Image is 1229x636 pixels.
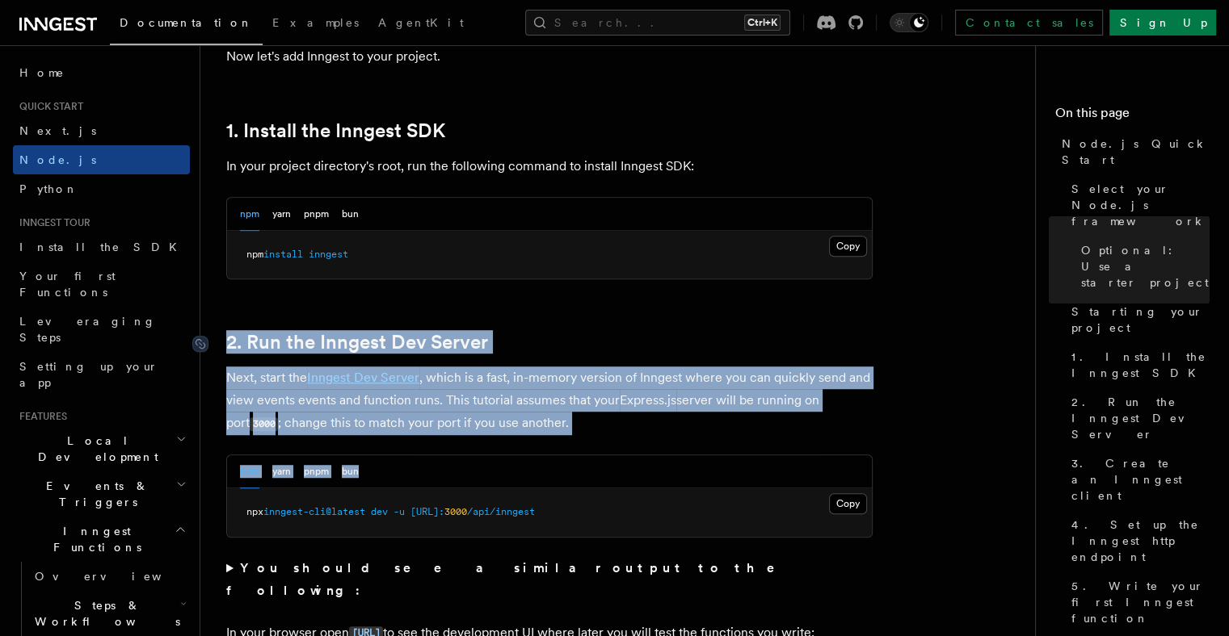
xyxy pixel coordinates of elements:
span: Documentation [120,16,253,29]
span: Setting up your app [19,360,158,389]
a: Contact sales [955,10,1103,36]
a: Overview [28,562,190,591]
span: inngest [309,249,348,260]
button: bun [342,455,359,488]
a: Documentation [110,5,263,45]
span: inngest-cli@latest [263,506,365,517]
a: 2. Run the Inngest Dev Server [1065,387,1210,449]
button: Events & Triggers [13,471,190,517]
span: /api/inngest [467,506,535,517]
span: Starting your project [1071,303,1210,336]
span: -u [394,506,405,517]
button: yarn [272,455,291,488]
a: AgentKit [368,5,474,44]
span: dev [371,506,388,517]
p: Next, start the , which is a fast, in-memory version of Inngest where you can quickly send and vi... [226,366,873,435]
a: 2. Run the Inngest Dev Server [226,331,488,354]
h4: On this page [1055,103,1210,129]
a: Starting your project [1065,297,1210,342]
a: Next.js [13,116,190,145]
a: Optional: Use a starter project [1075,236,1210,297]
span: AgentKit [378,16,464,29]
button: Local Development [13,426,190,471]
span: Your first Functions [19,270,116,299]
span: Node.js Quick Start [1062,136,1210,168]
a: Setting up your app [13,352,190,397]
span: Overview [35,570,201,583]
button: Inngest Functions [13,517,190,562]
span: Inngest tour [13,216,90,229]
a: Inngest Dev Server [307,370,419,385]
button: npm [240,455,259,488]
a: 1. Install the Inngest SDK [1065,342,1210,387]
button: Toggle dark mode [890,13,928,32]
span: 1. Install the Inngest SDK [1071,349,1210,381]
span: Install the SDK [19,241,187,253]
a: Python [13,174,190,203]
span: Select your Node.js framework [1071,181,1210,229]
span: Events & Triggers [13,478,176,510]
a: Home [13,58,190,87]
a: Examples [263,5,368,44]
a: 5. Write your first Inngest function [1065,571,1210,633]
p: Now let's add Inngest to your project. [226,45,873,68]
span: Optional: Use a starter project [1081,242,1210,291]
span: npx [246,506,263,517]
span: 5. Write your first Inngest function [1071,578,1210,626]
span: Home [19,65,65,81]
button: Copy [829,236,867,257]
span: 3. Create an Inngest client [1071,455,1210,504]
a: Sign Up [1109,10,1216,36]
a: Node.js [13,145,190,174]
span: [URL]: [410,506,444,517]
span: install [263,249,303,260]
span: Leveraging Steps [19,315,156,344]
button: npm [240,198,259,231]
button: Search...Ctrl+K [525,10,790,36]
span: Quick start [13,100,83,113]
span: 3000 [444,506,467,517]
a: 1. Install the Inngest SDK [226,119,445,142]
a: Leveraging Steps [13,307,190,352]
button: pnpm [304,198,329,231]
a: Node.js Quick Start [1055,129,1210,174]
button: bun [342,198,359,231]
span: Python [19,182,78,195]
button: yarn [272,198,291,231]
a: 3. Create an Inngest client [1065,449,1210,510]
p: In your project directory's root, run the following command to install Inngest SDK: [226,155,873,178]
a: Select your Node.js framework [1065,174,1210,236]
a: Your first Functions [13,262,190,307]
button: pnpm [304,455,329,488]
strong: You should see a similar output to the following: [226,560,798,598]
summary: You should see a similar output to the following: [226,557,873,602]
button: Steps & Workflows [28,591,190,636]
span: Features [13,410,67,423]
span: Node.js [19,153,96,166]
button: Copy [829,493,867,514]
span: 2. Run the Inngest Dev Server [1071,394,1210,442]
span: Steps & Workflows [28,597,180,630]
span: Examples [272,16,359,29]
kbd: Ctrl+K [744,15,781,31]
a: 4. Set up the Inngest http endpoint [1065,510,1210,571]
span: Local Development [13,433,176,465]
a: Install the SDK [13,232,190,262]
code: 3000 [250,417,278,431]
span: Next.js [19,124,96,137]
span: npm [246,249,263,260]
span: Inngest Functions [13,523,175,555]
span: 4. Set up the Inngest http endpoint [1071,517,1210,565]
